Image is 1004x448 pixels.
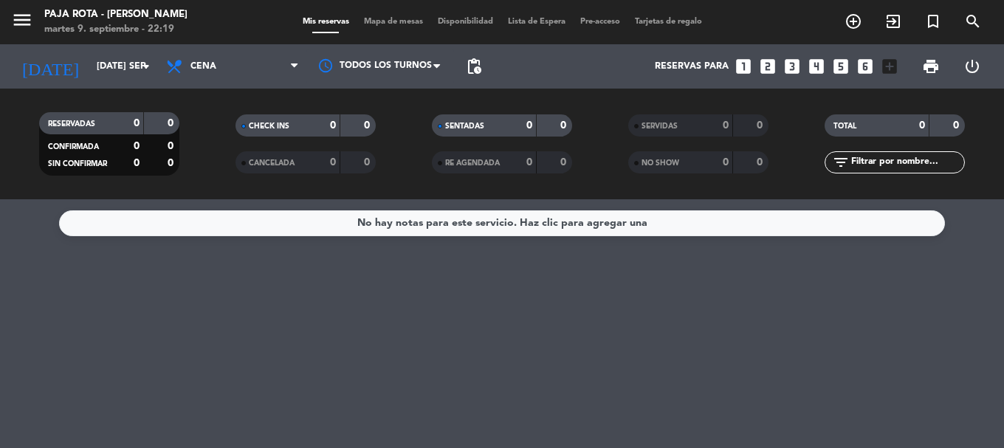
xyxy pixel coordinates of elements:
span: Lista de Espera [501,18,573,26]
span: pending_actions [465,58,483,75]
i: looks_3 [783,57,802,76]
strong: 0 [134,118,140,128]
strong: 0 [168,118,176,128]
strong: 0 [953,120,962,131]
strong: 0 [757,157,766,168]
i: looks_two [758,57,777,76]
span: RE AGENDADA [445,159,500,167]
i: looks_one [734,57,753,76]
span: SIN CONFIRMAR [48,160,107,168]
strong: 0 [364,157,373,168]
strong: 0 [134,141,140,151]
strong: 0 [330,157,336,168]
i: looks_5 [831,57,850,76]
strong: 0 [723,157,729,168]
i: menu [11,9,33,31]
span: NO SHOW [642,159,679,167]
i: [DATE] [11,50,89,83]
i: filter_list [832,154,850,171]
strong: 0 [168,158,176,168]
span: Tarjetas de regalo [627,18,709,26]
span: SERVIDAS [642,123,678,130]
strong: 0 [560,157,569,168]
span: Disponibilidad [430,18,501,26]
span: TOTAL [833,123,856,130]
span: RESERVADAS [48,120,95,128]
span: CANCELADA [249,159,295,167]
strong: 0 [168,141,176,151]
strong: 0 [526,157,532,168]
i: add_circle_outline [845,13,862,30]
span: CONFIRMADA [48,143,99,151]
i: looks_4 [807,57,826,76]
strong: 0 [330,120,336,131]
strong: 0 [560,120,569,131]
strong: 0 [723,120,729,131]
i: search [964,13,982,30]
i: looks_6 [856,57,875,76]
div: No hay notas para este servicio. Haz clic para agregar una [357,215,647,232]
input: Filtrar por nombre... [850,154,964,170]
div: martes 9. septiembre - 22:19 [44,22,188,37]
span: CHECK INS [249,123,289,130]
button: menu [11,9,33,36]
i: exit_to_app [884,13,902,30]
span: Pre-acceso [573,18,627,26]
span: SENTADAS [445,123,484,130]
span: Mapa de mesas [357,18,430,26]
i: power_settings_new [963,58,981,75]
strong: 0 [364,120,373,131]
i: add_box [880,57,899,76]
strong: 0 [757,120,766,131]
strong: 0 [526,120,532,131]
div: PAJA ROTA - [PERSON_NAME] [44,7,188,22]
strong: 0 [134,158,140,168]
strong: 0 [919,120,925,131]
div: LOG OUT [952,44,993,89]
i: turned_in_not [924,13,942,30]
i: arrow_drop_down [137,58,155,75]
span: Cena [190,61,216,72]
span: print [922,58,940,75]
span: Mis reservas [295,18,357,26]
span: Reservas para [655,61,729,72]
